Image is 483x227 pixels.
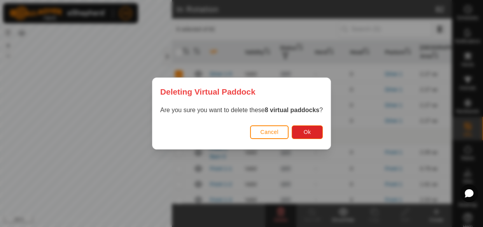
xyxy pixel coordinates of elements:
[265,107,320,113] strong: 8 virtual paddocks
[304,129,311,135] span: Ok
[160,107,323,113] span: Are you sure you want to delete these ?
[260,129,278,135] span: Cancel
[160,86,255,98] span: Deleting Virtual Paddock
[292,125,323,139] button: Ok
[250,125,289,139] button: Cancel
